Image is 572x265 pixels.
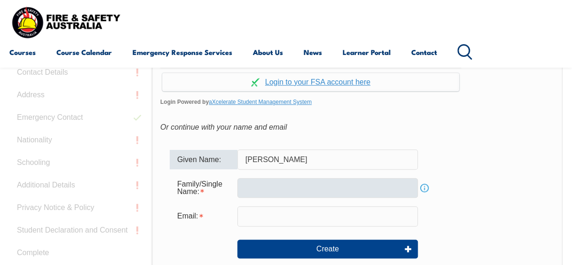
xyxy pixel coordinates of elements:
[170,207,237,225] div: Email is required.
[56,41,112,63] a: Course Calendar
[253,41,283,63] a: About Us
[133,41,232,63] a: Emergency Response Services
[411,41,437,63] a: Contact
[170,150,237,169] div: Given Name:
[343,41,391,63] a: Learner Portal
[170,175,237,201] div: Family/Single Name is required.
[9,41,36,63] a: Courses
[237,240,418,258] button: Create
[160,95,554,109] span: Login Powered by
[251,78,259,86] img: Log in withaxcelerate
[160,120,554,134] div: Or continue with your name and email
[304,41,322,63] a: News
[418,181,431,195] a: Info
[209,99,312,105] a: aXcelerate Student Management System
